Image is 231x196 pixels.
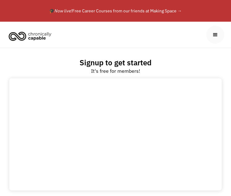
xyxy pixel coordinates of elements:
div: It's free for members! [91,67,140,75]
h2: Signup to get started [80,58,151,67]
div: menu [206,26,224,44]
img: Chronically Capable logo [7,29,53,43]
div: 🎓 Free Career Courses from our friends at Making Space → [18,7,213,15]
a: home [7,29,56,43]
em: Now live! [54,8,72,14]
